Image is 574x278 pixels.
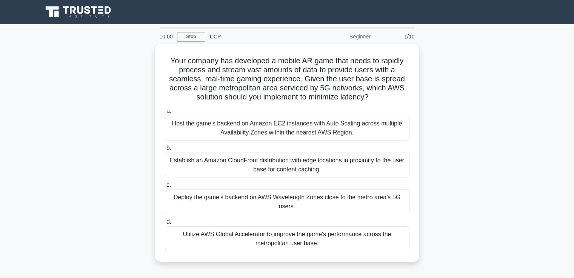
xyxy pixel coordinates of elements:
[166,145,171,151] span: b.
[166,182,171,188] span: c.
[165,226,409,251] div: Utilize AWS Global Accelerator to improve the game's performance across the metropolitan user base.
[309,29,375,44] div: Beginner
[166,218,171,225] span: d.
[177,32,205,41] a: Stop
[164,56,410,102] h5: Your company has developed a mobile AR game that needs to rapidly process and stream vast amounts...
[375,29,419,44] div: 1/10
[205,29,309,44] div: CCP
[165,116,409,141] div: Host the game’s backend on Amazon EC2 instances with Auto Scaling across multiple Availability Zo...
[155,29,177,44] div: 10:00
[165,153,409,177] div: Establish an Amazon CloudFront distribution with edge locations in proximity to the user base for...
[166,108,171,114] span: a.
[165,189,409,214] div: Deploy the game’s backend on AWS Wavelength Zones close to the metro area’s 5G users.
